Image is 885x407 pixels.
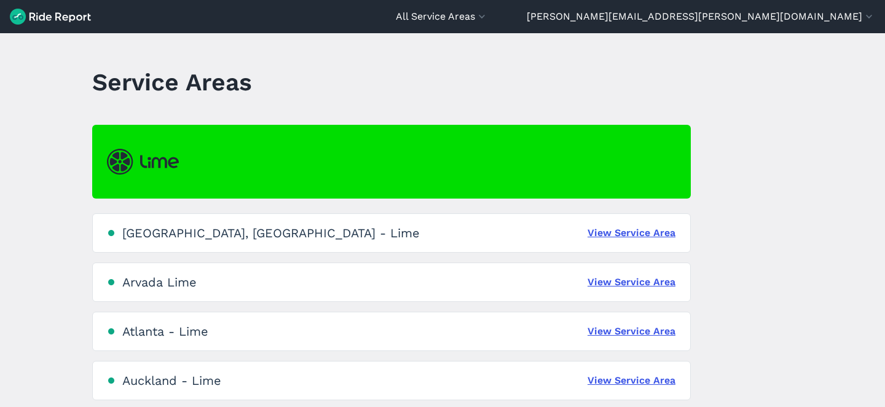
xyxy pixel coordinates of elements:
a: View Service Area [588,373,675,388]
div: Arvada Lime [122,275,197,290]
a: View Service Area [588,275,675,290]
div: Auckland - Lime [122,373,221,388]
a: View Service Area [588,226,675,240]
button: [PERSON_NAME][EMAIL_ADDRESS][PERSON_NAME][DOMAIN_NAME] [527,9,875,24]
h1: Service Areas [92,65,252,99]
img: Ride Report [10,9,91,25]
img: Lime [107,149,179,175]
div: [GEOGRAPHIC_DATA], [GEOGRAPHIC_DATA] - Lime [122,226,420,240]
a: View Service Area [588,324,675,339]
button: All Service Areas [396,9,488,24]
div: Atlanta - Lime [122,324,208,339]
